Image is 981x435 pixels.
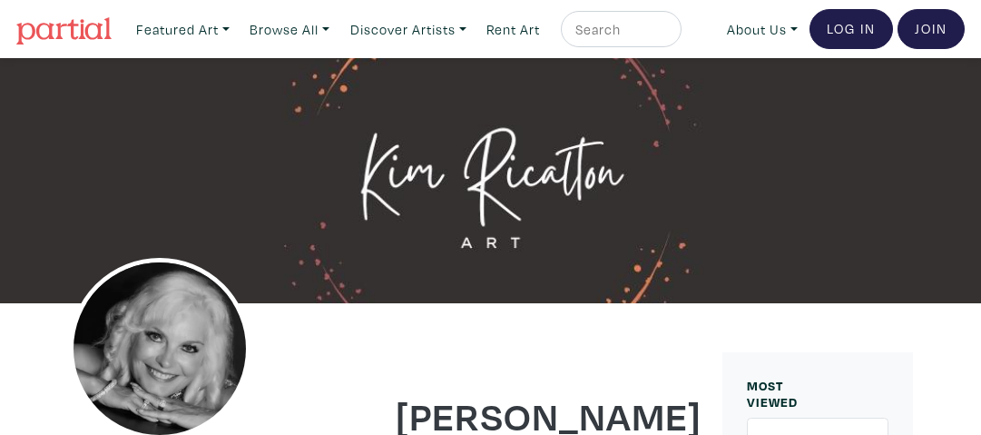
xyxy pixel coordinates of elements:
[574,18,664,41] input: Search
[342,11,475,48] a: Discover Artists
[128,11,238,48] a: Featured Art
[241,11,338,48] a: Browse All
[747,377,798,410] small: MOST VIEWED
[478,11,548,48] a: Rent Art
[809,9,893,49] a: Log In
[898,9,965,49] a: Join
[719,11,806,48] a: About Us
